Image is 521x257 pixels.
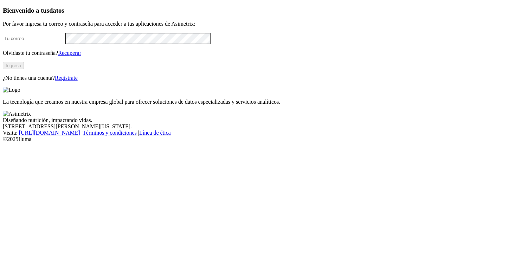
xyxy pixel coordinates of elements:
img: Asimetrix [3,111,31,117]
h3: Bienvenido a tus [3,7,518,14]
div: © 2025 Iluma [3,136,518,142]
a: Línea de ética [139,130,171,136]
img: Logo [3,87,20,93]
a: Recuperar [58,50,81,56]
p: Olvidaste tu contraseña? [3,50,518,56]
p: Por favor ingresa tu correo y contraseña para acceder a tus aplicaciones de Asimetrix: [3,21,518,27]
a: Regístrate [55,75,78,81]
span: datos [49,7,64,14]
p: La tecnología que creamos en nuestra empresa global para ofrecer soluciones de datos especializad... [3,99,518,105]
div: [STREET_ADDRESS][PERSON_NAME][US_STATE]. [3,123,518,130]
input: Tu correo [3,35,65,42]
p: ¿No tienes una cuenta? [3,75,518,81]
button: Ingresa [3,62,24,69]
div: Diseñando nutrición, impactando vidas. [3,117,518,123]
a: Términos y condiciones [83,130,137,136]
div: Visita : | | [3,130,518,136]
a: [URL][DOMAIN_NAME] [19,130,80,136]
